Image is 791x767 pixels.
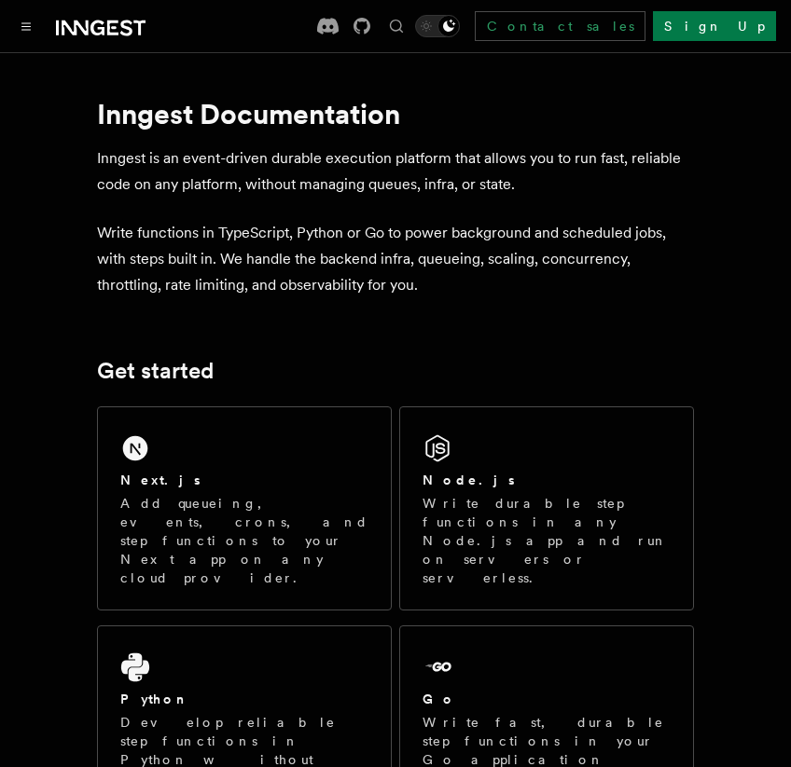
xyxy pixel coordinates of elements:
[399,406,694,610] a: Node.jsWrite durable step functions in any Node.js app and run on servers or serverless.
[97,145,694,198] p: Inngest is an event-driven durable execution platform that allows you to run fast, reliable code ...
[653,11,776,41] a: Sign Up
[423,494,671,587] p: Write durable step functions in any Node.js app and run on servers or serverless.
[415,15,460,37] button: Toggle dark mode
[120,690,189,708] h2: Python
[97,97,694,130] h1: Inngest Documentation
[15,15,37,37] button: Toggle navigation
[385,15,408,37] button: Find something...
[97,358,214,384] a: Get started
[120,494,368,587] p: Add queueing, events, crons, and step functions to your Next app on any cloud provider.
[475,11,645,41] a: Contact sales
[97,220,694,298] p: Write functions in TypeScript, Python or Go to power background and scheduled jobs, with steps bu...
[423,471,515,489] h2: Node.js
[120,471,201,489] h2: Next.js
[423,690,456,708] h2: Go
[97,406,392,610] a: Next.jsAdd queueing, events, crons, and step functions to your Next app on any cloud provider.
